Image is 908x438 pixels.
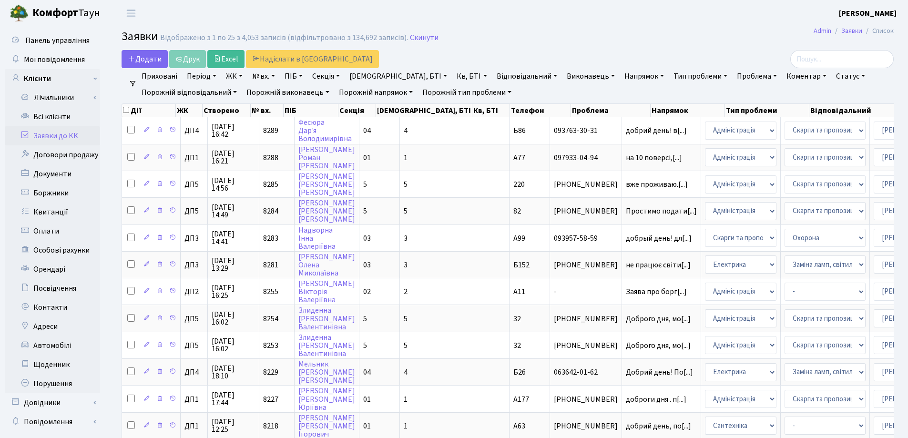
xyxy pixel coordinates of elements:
a: Злиденна[PERSON_NAME]Валентинівна [298,306,355,332]
a: Кв, БТІ [453,68,490,84]
span: доброги дня . п[...] [626,394,686,405]
span: Доброго дня, мо[...] [626,314,691,324]
a: ФесюраДар'яВолодимирівна [298,117,352,144]
span: Простимо подати[...] [626,206,697,216]
span: Заявки [122,28,158,45]
span: ДП5 [184,342,204,349]
span: 3 [404,260,408,270]
span: 2 [404,286,408,297]
span: 8227 [263,394,278,405]
span: Заява про борг[...] [626,286,687,297]
span: Б86 [513,125,526,136]
a: [PERSON_NAME]ОленаМиколаївна [298,252,355,278]
th: Проблема [571,104,651,117]
span: [DATE] 18:10 [212,365,255,380]
a: Оплати [5,222,100,241]
span: 5 [363,340,367,351]
a: ЖК [222,68,246,84]
span: 8288 [263,153,278,163]
th: Телефон [510,104,571,117]
span: [DATE] 14:41 [212,230,255,245]
span: 8284 [263,206,278,216]
a: Excel [207,50,245,68]
span: 093763-30-31 [554,127,618,134]
a: Панель управління [5,31,100,50]
span: ДП1 [184,396,204,403]
div: Відображено з 1 по 25 з 4,053 записів (відфільтровано з 134,692 записів). [160,33,408,42]
a: Довідники [5,393,100,412]
span: [PHONE_NUMBER] [554,422,618,430]
a: НадворнаІннаВалеріївна [298,225,336,252]
span: [DATE] 17:44 [212,391,255,407]
span: 04 [363,367,371,377]
span: 5 [363,206,367,216]
span: ДП3 [184,234,204,242]
b: Комфорт [32,5,78,20]
a: [PERSON_NAME][PERSON_NAME][PERSON_NAME] [298,171,355,198]
span: 097933-04-94 [554,154,618,162]
span: Додати [128,54,162,64]
span: 4 [404,125,408,136]
a: Порожній виконавець [243,84,333,101]
a: Скинути [410,33,439,42]
span: 32 [513,340,521,351]
a: Порожній напрямок [335,84,417,101]
span: [DATE] 16:25 [212,284,255,299]
a: Порожній тип проблеми [418,84,515,101]
a: № вх. [248,68,279,84]
span: 063642-01-62 [554,368,618,376]
a: Мої повідомлення [5,50,100,69]
span: А99 [513,233,525,244]
a: [PERSON_NAME][PERSON_NAME]Юріївна [298,386,355,413]
span: Панель управління [25,35,90,46]
span: А77 [513,153,525,163]
span: добрий день, по[...] [626,421,691,431]
a: ПІБ [281,68,306,84]
span: 220 [513,179,525,190]
span: 5 [404,206,408,216]
span: 8285 [263,179,278,190]
span: [PHONE_NUMBER] [554,181,618,188]
th: Відповідальний [809,104,895,117]
span: 5 [363,179,367,190]
th: Кв, БТІ [472,104,510,117]
span: [DATE] 12:25 [212,418,255,433]
span: 8281 [263,260,278,270]
span: 093957-58-59 [554,234,618,242]
img: logo.png [10,4,29,23]
span: [DATE] 16:42 [212,123,255,138]
span: [PHONE_NUMBER] [554,261,618,269]
a: Лічильники [11,88,100,107]
span: 1 [404,394,408,405]
span: 4 [404,367,408,377]
a: Контакти [5,298,100,317]
a: Заявки [841,26,862,36]
a: Статус [832,68,869,84]
a: [PERSON_NAME]Роман[PERSON_NAME] [298,144,355,171]
span: [PHONE_NUMBER] [554,207,618,215]
span: на 10 поверсі,[...] [626,153,682,163]
span: ДП4 [184,127,204,134]
th: ПІБ [284,104,338,117]
span: добрый день! дл[...] [626,233,692,244]
a: Мельник[PERSON_NAME][PERSON_NAME] [298,359,355,386]
span: ДП1 [184,154,204,162]
span: [DATE] 14:49 [212,204,255,219]
span: Б152 [513,260,530,270]
a: Секція [308,68,344,84]
span: Таун [32,5,100,21]
span: 3 [404,233,408,244]
a: Адреси [5,317,100,336]
a: Заявки до КК [5,126,100,145]
th: Тип проблеми [725,104,809,117]
span: 8283 [263,233,278,244]
span: Добрий день! По[...] [626,367,693,377]
span: [PHONE_NUMBER] [554,396,618,403]
span: 03 [363,260,371,270]
a: Порушення [5,374,100,393]
b: [PERSON_NAME] [839,8,897,19]
span: 5 [404,340,408,351]
span: ДП3 [184,261,204,269]
span: Б26 [513,367,526,377]
a: Орендарі [5,260,100,279]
